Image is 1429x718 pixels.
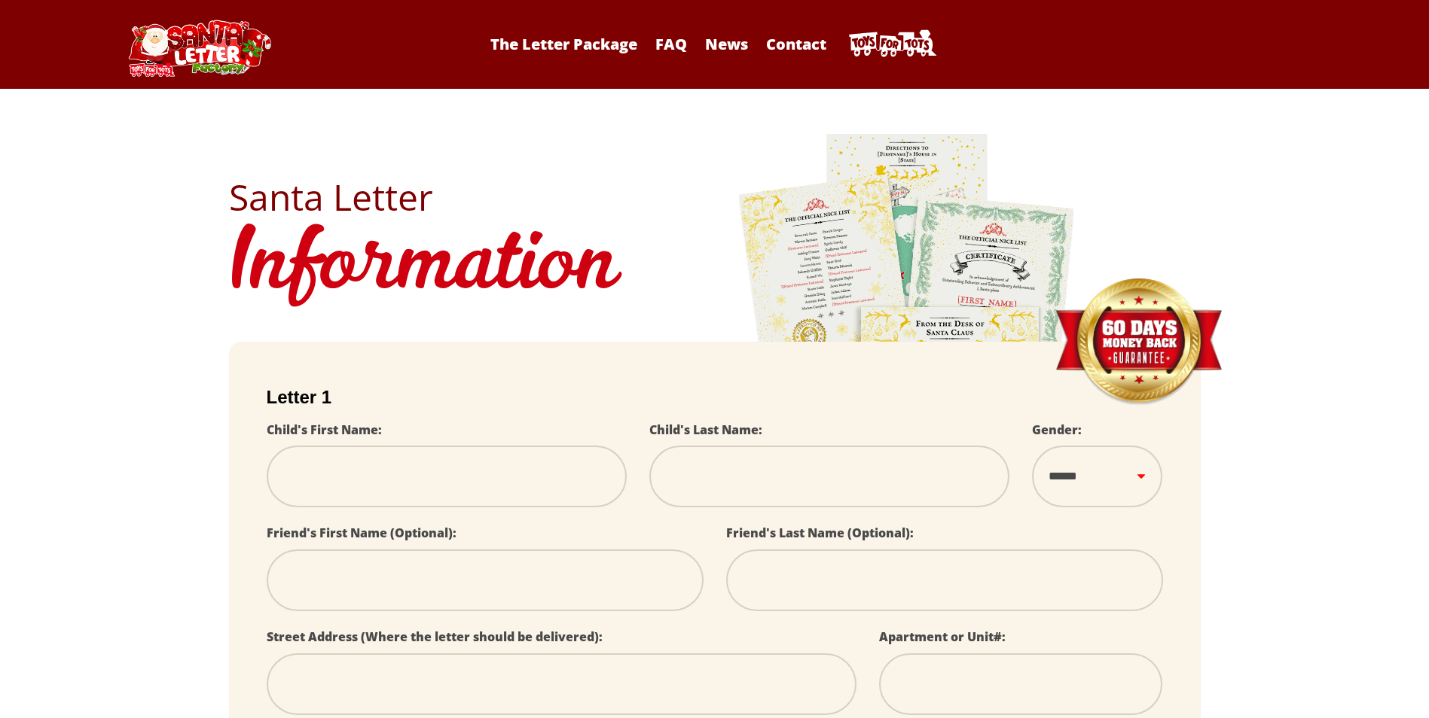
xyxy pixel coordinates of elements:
[879,628,1006,645] label: Apartment or Unit#:
[267,421,382,438] label: Child's First Name:
[759,34,834,54] a: Contact
[267,525,456,541] label: Friend's First Name (Optional):
[1032,421,1082,438] label: Gender:
[649,421,762,438] label: Child's Last Name:
[737,132,1076,552] img: letters.png
[229,215,1201,319] h1: Information
[1054,278,1223,406] img: Money Back Guarantee
[267,628,603,645] label: Street Address (Where the letter should be delivered):
[648,34,695,54] a: FAQ
[726,525,914,541] label: Friend's Last Name (Optional):
[483,34,645,54] a: The Letter Package
[229,179,1201,215] h2: Santa Letter
[698,34,756,54] a: News
[124,20,274,77] img: Santa Letter Logo
[267,387,1163,408] h2: Letter 1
